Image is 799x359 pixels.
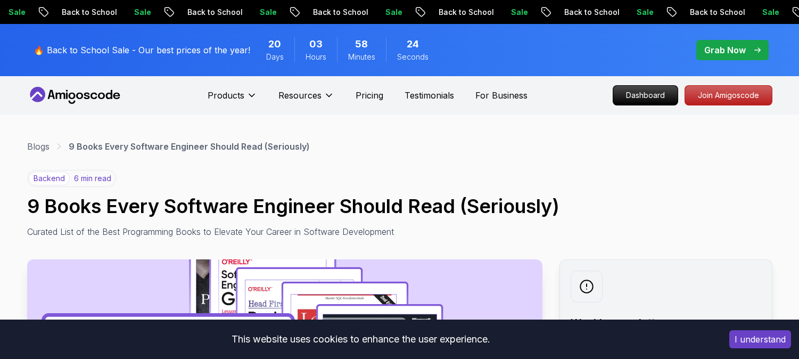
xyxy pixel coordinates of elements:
[475,89,528,102] a: For Business
[405,89,454,102] a: Testimonials
[407,37,419,52] span: 24 Seconds
[613,86,678,105] p: Dashboard
[208,89,244,102] p: Products
[681,7,753,18] p: Back to School
[355,37,368,52] span: 58 Minutes
[27,140,50,153] a: Blogs
[309,37,323,52] span: 3 Hours
[555,7,628,18] p: Back to School
[251,7,285,18] p: Sale
[278,89,322,102] p: Resources
[685,86,772,105] p: Join Amigoscode
[74,173,111,184] p: 6 min read
[125,7,159,18] p: Sale
[571,315,761,330] h2: Weekly newsletter
[266,52,284,62] span: Days
[34,44,250,56] p: 🔥 Back to School Sale - Our best prices of the year!
[502,7,536,18] p: Sale
[8,328,713,351] div: This website uses cookies to enhance the user experience.
[29,172,70,185] p: backend
[304,7,376,18] p: Back to School
[356,89,383,102] a: Pricing
[178,7,251,18] p: Back to School
[27,195,772,217] h1: 9 Books Every Software Engineer Should Read (Seriously)
[278,89,334,110] button: Resources
[430,7,502,18] p: Back to School
[397,52,429,62] span: Seconds
[69,140,310,153] p: 9 Books Every Software Engineer Should Read (Seriously)
[376,7,410,18] p: Sale
[729,330,791,348] button: Accept cookies
[306,52,326,62] span: Hours
[27,225,504,238] p: Curated List of the Best Programming Books to Elevate Your Career in Software Development
[53,7,125,18] p: Back to School
[348,52,375,62] span: Minutes
[753,7,787,18] p: Sale
[613,85,678,105] a: Dashboard
[208,89,257,110] button: Products
[628,7,662,18] p: Sale
[704,44,746,56] p: Grab Now
[685,85,772,105] a: Join Amigoscode
[268,37,281,52] span: 20 Days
